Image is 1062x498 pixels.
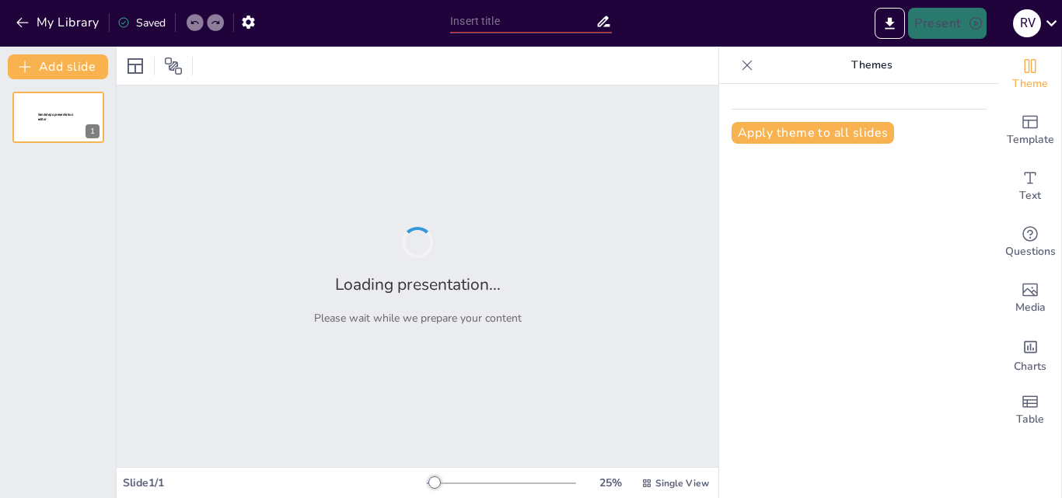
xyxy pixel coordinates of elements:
div: 25 % [592,475,629,490]
button: Present [908,8,986,39]
div: 1 [86,124,100,138]
div: Add charts and graphs [999,326,1061,382]
div: Add images, graphics, shapes or video [999,270,1061,326]
div: Add text boxes [999,158,1061,214]
h2: Loading presentation... [335,273,501,295]
span: Single View [655,477,709,489]
span: Text [1019,187,1041,204]
div: R V [1013,9,1041,37]
div: Change the overall theme [999,47,1061,103]
button: Add slide [8,54,108,79]
div: Saved [117,16,166,30]
span: Theme [1012,75,1048,92]
button: Apply theme to all slides [732,122,894,144]
span: Sendsteps presentation editor [38,113,73,121]
span: Media [1015,299,1046,316]
span: Position [164,57,183,75]
span: Template [1007,131,1054,148]
span: Questions [1005,243,1056,260]
span: Charts [1014,358,1046,375]
p: Please wait while we prepare your content [314,311,522,326]
button: R V [1013,8,1041,39]
div: Add ready made slides [999,103,1061,158]
div: Get real-time input from your audience [999,214,1061,270]
p: Themes [760,47,983,84]
button: Export to PowerPoint [875,8,905,39]
div: Add a table [999,382,1061,438]
div: 1 [12,92,104,143]
input: Insert title [450,10,596,33]
div: Layout [123,54,148,78]
button: My Library [12,10,106,35]
div: Slide 1 / 1 [123,475,427,490]
span: Table [1016,411,1044,428]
